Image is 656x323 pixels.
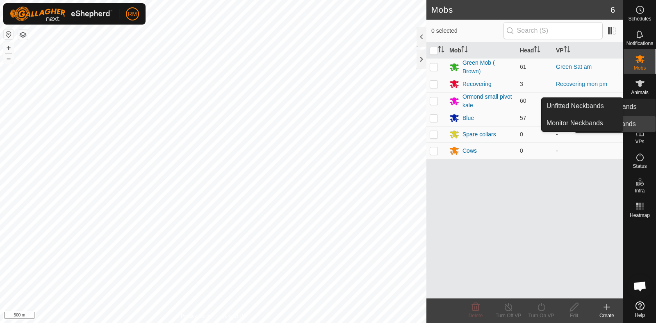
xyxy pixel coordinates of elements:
[553,142,623,159] td: -
[181,312,212,320] a: Privacy Policy
[462,147,477,155] div: Cows
[547,101,604,111] span: Unfitted Neckbands
[564,47,570,54] p-sorticon: Activate to sort
[534,47,540,54] p-sorticon: Activate to sort
[633,164,647,169] span: Status
[556,81,607,87] a: Recovering mon pm
[610,4,615,16] span: 6
[547,118,603,128] span: Monitor Neckbands
[525,312,558,319] div: Turn On VP
[628,274,652,298] div: Open chat
[624,298,656,321] a: Help
[630,213,650,218] span: Heatmap
[590,312,623,319] div: Create
[431,27,503,35] span: 0 selected
[542,115,623,131] a: Monitor Neckbands
[492,312,525,319] div: Turn Off VP
[626,41,653,46] span: Notifications
[438,47,444,54] p-sorticon: Activate to sort
[462,80,492,88] div: Recovering
[635,313,645,318] span: Help
[462,114,474,122] div: Blue
[520,81,523,87] span: 3
[542,98,623,114] a: Unfitted Neckbands
[520,115,526,121] span: 57
[631,90,649,95] span: Animals
[469,313,483,318] span: Delete
[635,139,644,144] span: VPs
[553,43,623,59] th: VP
[517,43,553,59] th: Head
[503,22,603,39] input: Search (S)
[520,63,526,70] span: 61
[4,29,14,39] button: Reset Map
[10,7,112,21] img: Gallagher Logo
[128,10,137,18] span: RM
[462,130,496,139] div: Spare collars
[221,312,246,320] a: Contact Us
[628,16,651,21] span: Schedules
[520,131,523,138] span: 0
[556,63,592,70] a: Green Sat am
[520,97,526,104] span: 60
[553,126,623,142] td: -
[634,66,646,70] span: Mobs
[446,43,517,59] th: Mob
[18,30,28,40] button: Map Layers
[431,5,610,15] h2: Mobs
[558,312,590,319] div: Edit
[462,93,513,110] div: Ormond small pivot kale
[462,59,513,76] div: Green Mob ( Brown)
[461,47,468,54] p-sorticon: Activate to sort
[4,54,14,63] button: –
[635,188,645,193] span: Infra
[4,43,14,53] button: +
[520,147,523,154] span: 0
